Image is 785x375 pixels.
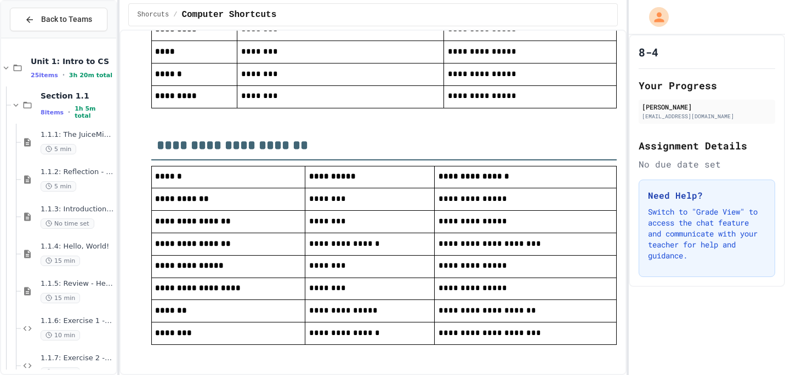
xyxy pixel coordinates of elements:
[62,71,65,79] span: •
[638,4,672,30] div: My Account
[41,91,114,101] span: Section 1.1
[10,8,107,31] button: Back to Teams
[41,144,76,154] span: 5 min
[648,206,766,261] p: Switch to "Grade View" to access the chat feature and communicate with your teacher for help and ...
[41,316,114,326] span: 1.1.6: Exercise 1 - Data Types
[41,242,114,251] span: 1.1.4: Hello, World!
[41,109,64,116] span: 8 items
[642,102,772,112] div: [PERSON_NAME]
[41,293,80,303] span: 15 min
[173,10,177,19] span: /
[41,205,114,214] span: 1.1.3: Introduction to Computer Science
[75,105,113,119] span: 1h 5m total
[31,56,114,66] span: Unit 1: Intro to CS
[69,72,112,79] span: 3h 20m total
[639,44,658,60] h1: 8-4
[41,218,94,229] span: No time set
[41,354,114,363] span: 1.1.7: Exercise 2 - PEMDAS
[41,168,114,177] span: 1.1.2: Reflection - Evolving Technology
[642,112,772,120] div: [EMAIL_ADDRESS][DOMAIN_NAME]
[639,138,775,153] h2: Assignment Details
[41,130,114,140] span: 1.1.1: The JuiceMind IDE
[41,279,114,289] span: 1.1.5: Review - Hello, World!
[138,10,169,19] span: Shorcuts
[31,72,58,79] span: 25 items
[41,181,76,192] span: 5 min
[68,108,70,117] span: •
[41,330,80,341] span: 10 min
[181,8,276,21] span: Computer Shortcuts
[639,78,775,93] h2: Your Progress
[648,189,766,202] h3: Need Help?
[41,14,92,25] span: Back to Teams
[639,158,775,171] div: No due date set
[41,256,80,266] span: 15 min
